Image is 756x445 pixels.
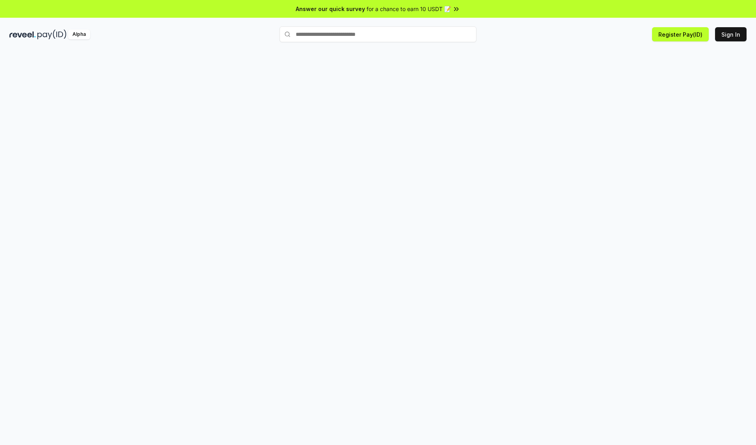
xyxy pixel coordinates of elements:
span: for a chance to earn 10 USDT 📝 [367,5,451,13]
img: reveel_dark [9,30,36,39]
button: Sign In [715,27,747,41]
span: Answer our quick survey [296,5,365,13]
img: pay_id [37,30,67,39]
div: Alpha [68,30,90,39]
button: Register Pay(ID) [652,27,709,41]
